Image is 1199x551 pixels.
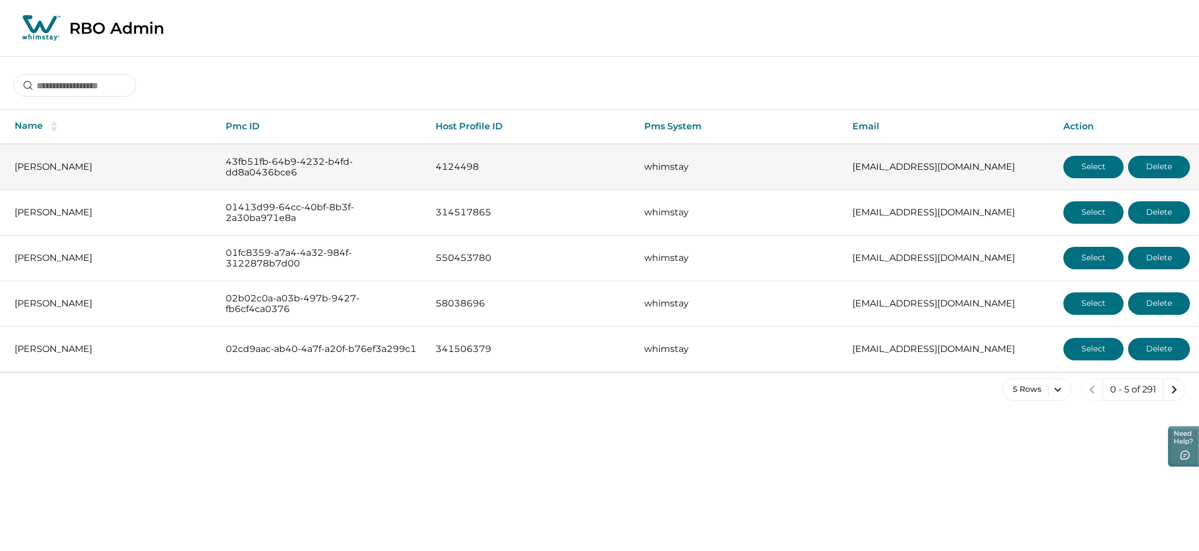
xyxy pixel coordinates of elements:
p: [EMAIL_ADDRESS][DOMAIN_NAME] [852,161,1045,173]
p: 314517865 [435,207,626,218]
button: previous page [1081,378,1103,401]
button: Select [1063,156,1124,178]
button: Delete [1128,338,1190,360]
p: whimstay [644,207,834,218]
button: Delete [1128,292,1190,315]
th: Pms System [635,110,843,144]
p: RBO Admin [69,19,164,38]
p: [EMAIL_ADDRESS][DOMAIN_NAME] [852,207,1045,218]
p: whimstay [644,298,834,309]
p: 02b02c0a-a03b-497b-9427-fb6cf4ca0376 [226,293,417,315]
button: Delete [1128,247,1190,269]
p: whimstay [644,252,834,264]
p: whimstay [644,161,834,173]
button: next page [1163,378,1185,401]
p: 341506379 [435,344,626,355]
p: 43fb51fb-64b9-4232-b4fd-dd8a0436bce6 [226,156,417,178]
button: Select [1063,247,1124,269]
p: 58038696 [435,298,626,309]
th: Email [843,110,1054,144]
p: 01413d99-64cc-40bf-8b3f-2a30ba971e8a [226,202,417,224]
button: 0 - 5 of 291 [1103,378,1164,401]
p: [PERSON_NAME] [15,252,208,264]
th: Action [1054,110,1199,144]
p: [PERSON_NAME] [15,344,208,355]
button: 5 Rows [1003,378,1072,401]
button: Select [1063,201,1124,224]
p: 0 - 5 of 291 [1110,384,1156,395]
button: Select [1063,292,1124,315]
p: [PERSON_NAME] [15,207,208,218]
th: Pmc ID [217,110,426,144]
p: [PERSON_NAME] [15,298,208,309]
p: 4124498 [435,161,626,173]
p: [EMAIL_ADDRESS][DOMAIN_NAME] [852,298,1045,309]
p: [EMAIL_ADDRESS][DOMAIN_NAME] [852,252,1045,264]
p: 01fc8359-a7a4-4a32-984f-3122878b7d00 [226,247,417,269]
button: Delete [1128,201,1190,224]
p: [PERSON_NAME] [15,161,208,173]
p: 02cd9aac-ab40-4a7f-a20f-b76ef3a299c1 [226,344,417,355]
th: Host Profile ID [426,110,635,144]
button: sorting [43,121,65,132]
p: whimstay [644,344,834,355]
button: Select [1063,338,1124,360]
button: Delete [1128,156,1190,178]
p: 550453780 [435,252,626,264]
p: [EMAIL_ADDRESS][DOMAIN_NAME] [852,344,1045,355]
